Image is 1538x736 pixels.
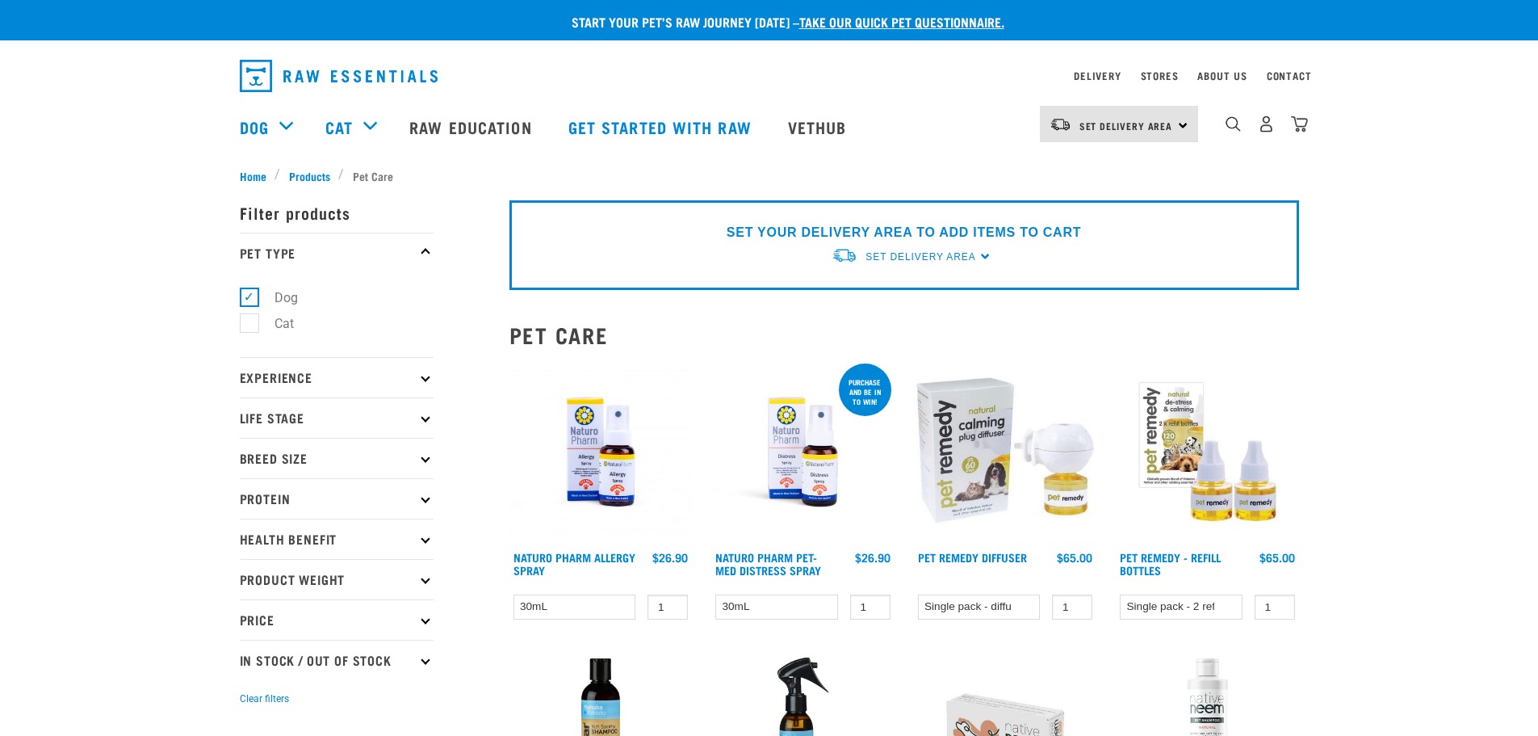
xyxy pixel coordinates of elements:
p: SET YOUR DELIVERY AREA TO ADD ITEMS TO CART [727,223,1081,242]
input: 1 [850,595,891,620]
p: Life Stage [240,397,434,438]
p: Experience [240,357,434,397]
img: home-icon@2x.png [1291,116,1308,132]
span: Products [289,167,330,184]
a: take our quick pet questionnaire. [799,18,1004,25]
nav: dropdown navigation [227,53,1312,99]
a: Pet Remedy - Refill Bottles [1120,554,1221,573]
div: $65.00 [1057,551,1092,564]
input: 1 [1052,595,1092,620]
label: Dog [249,288,304,308]
img: Pet remedy refills [1116,360,1299,544]
p: Filter products [240,192,434,233]
div: $26.90 [652,551,688,564]
img: Raw Essentials Logo [240,60,438,92]
a: Raw Education [393,95,551,159]
p: Breed Size [240,438,434,478]
img: Pet Remedy [914,360,1097,544]
a: Cat [325,115,353,139]
a: Home [240,167,275,184]
input: 1 [647,595,688,620]
p: Protein [240,478,434,519]
a: About Us [1197,73,1247,78]
img: RE Product Shoot 2023 Nov8635 [711,360,895,544]
a: Stores [1141,73,1179,78]
a: Delivery [1074,73,1121,78]
img: 2023 AUG RE Product1728 [509,360,693,544]
img: home-icon-1@2x.png [1226,116,1241,132]
nav: breadcrumbs [240,167,1299,184]
h2: Pet Care [509,322,1299,347]
img: van-moving.png [1050,117,1071,132]
div: $26.90 [855,551,891,564]
a: Vethub [772,95,867,159]
img: user.png [1258,116,1275,132]
a: Products [280,167,338,184]
p: Price [240,599,434,640]
input: 1 [1255,595,1295,620]
a: Pet Remedy Diffuser [918,554,1027,560]
div: Purchase and be in to win! [839,370,891,414]
a: Contact [1267,73,1312,78]
button: Clear filters [240,692,289,706]
a: Get started with Raw [552,95,772,159]
p: Health Benefit [240,519,434,559]
img: van-moving.png [832,247,857,264]
span: Set Delivery Area [1079,123,1173,128]
a: Dog [240,115,269,139]
p: Pet Type [240,233,434,273]
div: $65.00 [1259,551,1295,564]
p: In Stock / Out Of Stock [240,640,434,680]
span: Set Delivery Area [865,251,975,263]
p: Product Weight [240,559,434,599]
span: Home [240,167,266,184]
a: Naturo Pharm Allergy Spray [513,554,635,573]
label: Cat [249,313,300,334]
a: Naturo Pharm Pet-Med Distress Spray [715,554,821,573]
